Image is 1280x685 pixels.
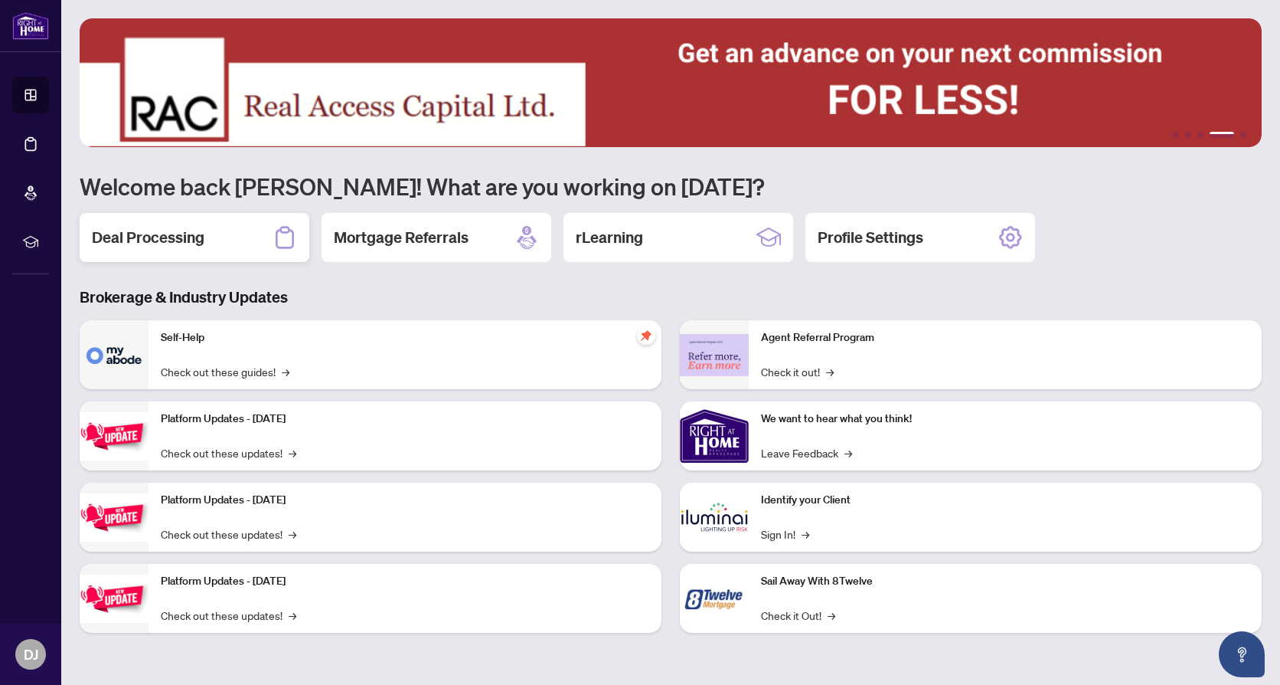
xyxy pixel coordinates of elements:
[161,329,649,346] p: Self-Help
[80,320,149,389] img: Self-Help
[576,227,643,248] h2: rLearning
[282,363,289,380] span: →
[161,363,289,380] a: Check out these guides!→
[761,492,1249,509] p: Identify your Client
[80,412,149,460] img: Platform Updates - July 21, 2025
[680,483,749,552] img: Identify your Client
[80,493,149,542] img: Platform Updates - July 8, 2025
[802,526,809,542] span: →
[80,287,1262,308] h3: Brokerage & Industry Updates
[818,227,923,248] h2: Profile Settings
[1173,132,1179,138] button: 1
[92,227,204,248] h2: Deal Processing
[80,575,149,623] img: Platform Updates - June 23, 2025
[761,329,1249,346] p: Agent Referral Program
[161,526,296,542] a: Check out these updates!→
[761,363,834,380] a: Check it out!→
[12,11,49,40] img: logo
[761,411,1249,428] p: We want to hear what you think!
[680,334,749,376] img: Agent Referral Program
[161,411,649,428] p: Platform Updates - [DATE]
[761,444,852,461] a: Leave Feedback→
[24,644,38,665] span: DJ
[1210,132,1234,138] button: 4
[826,363,834,380] span: →
[1197,132,1203,138] button: 3
[1219,631,1265,677] button: Open asap
[161,492,649,509] p: Platform Updates - [DATE]
[761,607,835,624] a: Check it Out!→
[680,401,749,470] img: We want to hear what you think!
[1240,132,1246,138] button: 5
[80,172,1262,201] h1: Welcome back [PERSON_NAME]! What are you working on [DATE]?
[334,227,469,248] h2: Mortgage Referrals
[680,564,749,633] img: Sail Away With 8Twelve
[828,607,835,624] span: →
[161,573,649,590] p: Platform Updates - [DATE]
[761,573,1249,590] p: Sail Away With 8Twelve
[289,444,296,461] span: →
[161,607,296,624] a: Check out these updates!→
[161,444,296,461] a: Check out these updates!→
[80,18,1262,147] img: Slide 3
[637,326,655,345] span: pushpin
[761,526,809,542] a: Sign In!→
[1185,132,1191,138] button: 2
[289,526,296,542] span: →
[844,444,852,461] span: →
[289,607,296,624] span: →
